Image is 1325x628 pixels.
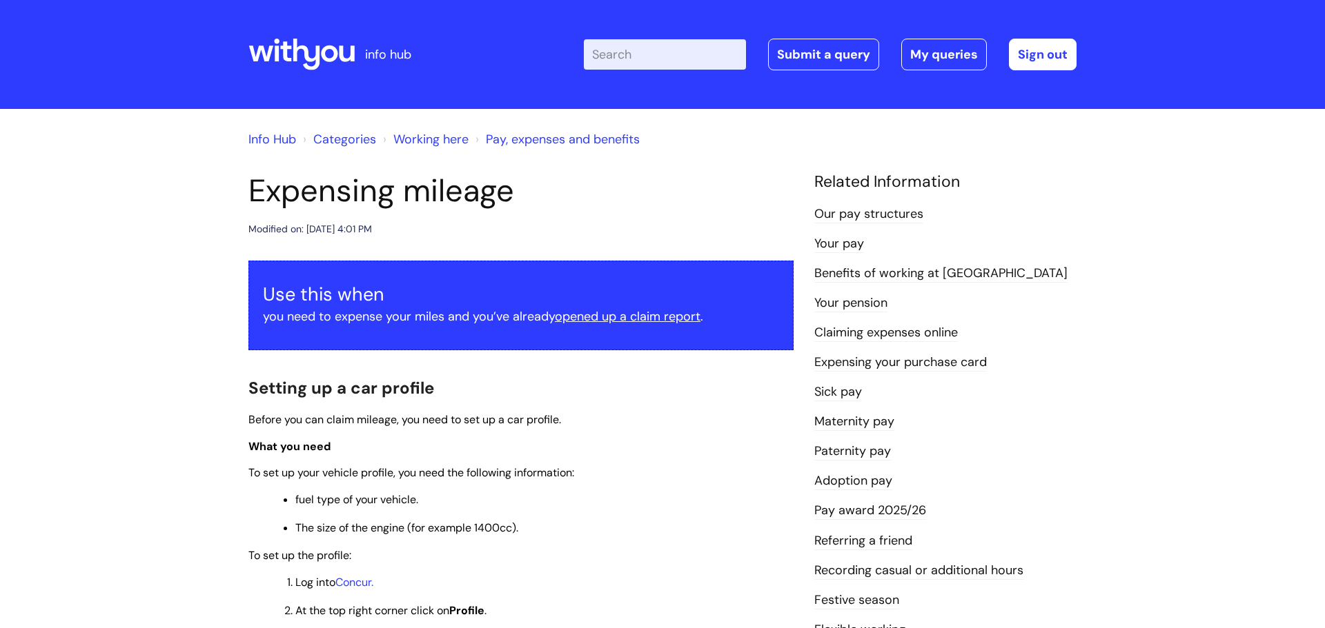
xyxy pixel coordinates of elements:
li: Working here [380,128,469,150]
span: To set up your vehicle profile, you need the following information: [248,465,574,480]
a: Your pay [814,235,864,253]
a: opened up a claim report [555,308,700,325]
a: Referring a friend [814,532,912,550]
a: Categories [313,131,376,148]
div: Modified on: [DATE] 4:01 PM [248,221,372,238]
span: Log into [295,575,373,589]
a: Paternity pay [814,443,891,460]
li: Solution home [300,128,376,150]
div: | - [584,39,1077,70]
a: Submit a query [768,39,879,70]
h4: Related Information [814,172,1077,192]
a: Recording casual or additional hours [814,562,1023,580]
a: Maternity pay [814,413,894,431]
a: Concur. [335,575,373,589]
a: My queries [901,39,987,70]
a: Benefits of working at [GEOGRAPHIC_DATA] [814,265,1068,283]
p: you need to expense your miles and you’ve already . [263,305,779,327]
a: Sick pay [814,383,862,401]
a: Festive season [814,591,899,609]
a: Pay, expenses and benefits [486,131,640,148]
a: Expensing your purchase card [814,354,987,372]
a: Info Hub [248,131,296,148]
strong: Profile [449,603,484,618]
a: Adoption pay [814,472,892,490]
p: info hub [365,43,411,65]
li: Pay, expenses and benefits [472,128,640,150]
a: Working here [393,131,469,148]
span: Setting up a car profile [248,377,434,398]
span: Before you can claim mileage, you need to set up a car profile. [248,412,561,427]
h1: Expensing mileage [248,172,794,210]
input: Search [584,39,746,70]
h3: Use this when [263,283,779,305]
a: Sign out [1009,39,1077,70]
a: Our pay structures [814,205,923,223]
span: fuel type of your vehicle. [295,492,418,507]
span: To set up the profile: [248,548,351,563]
a: Your pension [814,294,887,312]
span: What you need [248,439,331,454]
a: Pay award 2025/26 [814,502,926,520]
a: Claiming expenses online [814,324,958,342]
span: The size of the engine (for example 1400cc). [295,520,518,535]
